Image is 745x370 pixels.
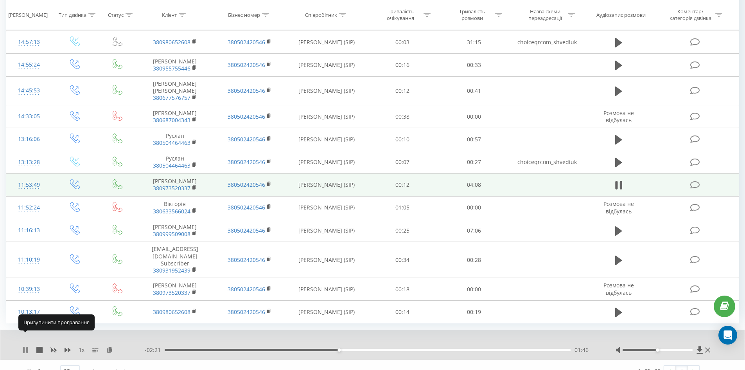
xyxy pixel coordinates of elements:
[367,278,438,301] td: 00:18
[438,54,510,76] td: 00:33
[14,57,44,72] div: 14:55:24
[228,158,265,166] a: 380502420546
[438,128,510,151] td: 00:57
[228,285,265,293] a: 380502420546
[367,31,438,54] td: 00:03
[14,177,44,193] div: 11:53:49
[228,113,265,120] a: 380502420546
[603,109,634,124] span: Розмова не відбулась
[287,173,367,196] td: [PERSON_NAME] (SIP)
[438,151,510,173] td: 00:27
[14,223,44,238] div: 11:16:13
[438,301,510,323] td: 00:19
[8,11,48,18] div: [PERSON_NAME]
[338,348,341,352] div: Accessibility label
[287,31,367,54] td: [PERSON_NAME] (SIP)
[228,11,260,18] div: Бізнес номер
[138,54,212,76] td: [PERSON_NAME]
[367,128,438,151] td: 00:10
[228,204,265,211] a: 380502420546
[14,252,44,267] div: 11:10:19
[14,282,44,297] div: 10:39:13
[287,219,367,242] td: [PERSON_NAME] (SIP)
[287,196,367,219] td: [PERSON_NAME] (SIP)
[228,256,265,264] a: 380502420546
[153,208,190,215] a: 380633566024
[153,230,190,238] a: 380999509008
[510,31,584,54] td: choiceqrcom_shvediuk
[145,346,165,354] span: - 02:21
[138,151,212,173] td: Руслан
[18,314,95,330] div: Призупинити програвання
[524,8,566,22] div: Назва схеми переадресації
[138,242,212,278] td: [EMAIL_ADDRESS][DOMAIN_NAME] Subscriber
[153,267,190,274] a: 380931952439
[438,76,510,105] td: 00:41
[656,348,659,352] div: Accessibility label
[14,200,44,215] div: 11:52:24
[138,278,212,301] td: [PERSON_NAME]
[367,196,438,219] td: 01:05
[228,87,265,94] a: 380502420546
[367,54,438,76] td: 00:16
[380,8,422,22] div: Тривалість очікування
[287,278,367,301] td: [PERSON_NAME] (SIP)
[438,242,510,278] td: 00:28
[367,151,438,173] td: 00:07
[305,11,337,18] div: Співробітник
[438,278,510,301] td: 00:00
[438,31,510,54] td: 31:15
[438,105,510,128] td: 00:00
[153,38,190,46] a: 380980652608
[153,162,190,169] a: 380504464463
[14,132,44,147] div: 13:16:06
[287,128,367,151] td: [PERSON_NAME] (SIP)
[14,83,44,98] div: 14:45:53
[228,61,265,69] a: 380502420546
[138,76,212,105] td: [PERSON_NAME] [PERSON_NAME]
[153,116,190,124] a: 380687004343
[228,181,265,188] a: 380502420546
[438,173,510,196] td: 04:08
[574,346,589,354] span: 01:46
[153,308,190,316] a: 380980652608
[438,196,510,219] td: 00:00
[138,219,212,242] td: [PERSON_NAME]
[79,346,84,354] span: 1 x
[228,308,265,316] a: 380502420546
[510,151,584,173] td: choiceqrcom_shvediuk
[603,200,634,215] span: Розмова не відбулась
[438,219,510,242] td: 07:06
[287,76,367,105] td: [PERSON_NAME] (SIP)
[59,11,86,18] div: Тип дзвінка
[138,196,212,219] td: Вікторія
[287,301,367,323] td: [PERSON_NAME] (SIP)
[718,326,737,345] div: Open Intercom Messenger
[287,54,367,76] td: [PERSON_NAME] (SIP)
[108,11,124,18] div: Статус
[153,139,190,146] a: 380504464463
[228,227,265,234] a: 380502420546
[153,94,190,101] a: 380677576757
[14,109,44,124] div: 14:33:05
[14,155,44,170] div: 13:13:28
[367,219,438,242] td: 00:25
[287,151,367,173] td: [PERSON_NAME] (SIP)
[138,105,212,128] td: [PERSON_NAME]
[228,135,265,143] a: 380502420546
[287,242,367,278] td: [PERSON_NAME] (SIP)
[367,173,438,196] td: 00:12
[367,242,438,278] td: 00:34
[153,184,190,192] a: 380973520337
[153,65,190,72] a: 380955755446
[668,8,713,22] div: Коментар/категорія дзвінка
[14,34,44,50] div: 14:57:13
[451,8,493,22] div: Тривалість розмови
[603,282,634,296] span: Розмова не відбулась
[138,128,212,151] td: Руслан
[138,173,212,196] td: [PERSON_NAME]
[153,289,190,296] a: 380973520337
[228,38,265,46] a: 380502420546
[367,76,438,105] td: 00:12
[14,304,44,319] div: 10:13:17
